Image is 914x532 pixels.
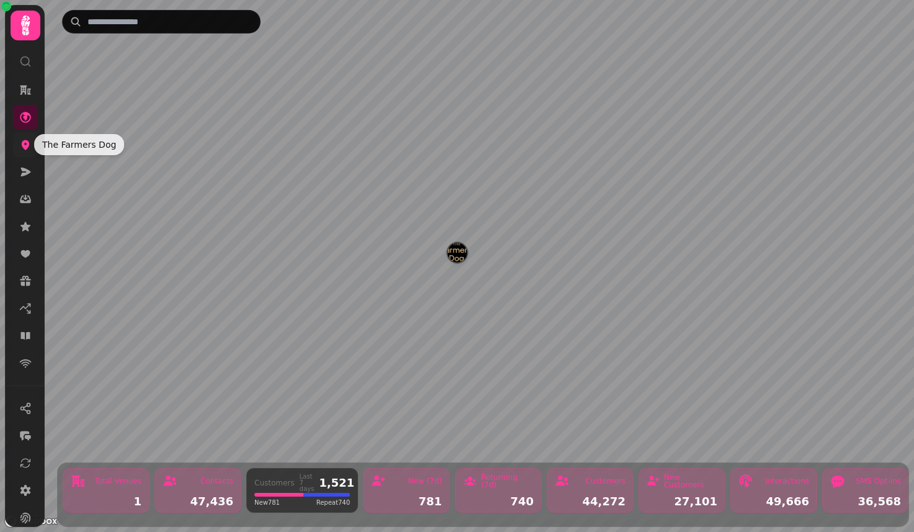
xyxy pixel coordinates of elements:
[254,479,295,487] div: Customers
[4,514,58,528] a: Mapbox logo
[371,496,442,507] div: 781
[71,496,141,507] div: 1
[319,477,354,489] div: 1,521
[555,496,625,507] div: 44,272
[200,477,233,485] div: Contacts
[254,498,280,507] span: New 781
[463,496,534,507] div: 740
[856,477,901,485] div: SMS Opt-ins
[647,496,717,507] div: 27,101
[163,496,233,507] div: 47,436
[447,243,467,263] button: The Farmers Dog
[765,477,809,485] div: Interactions
[316,498,350,507] span: Repeat 740
[585,477,625,485] div: Customers
[34,134,124,155] div: The Farmers Dog
[408,477,442,485] div: New (7d)
[830,496,901,507] div: 36,568
[447,243,467,266] div: Map marker
[95,477,141,485] div: Total Venues
[300,474,315,492] div: Last 7 days
[738,496,809,507] div: 49,666
[664,474,717,489] div: New Customers
[481,474,534,489] div: Returning (7d)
